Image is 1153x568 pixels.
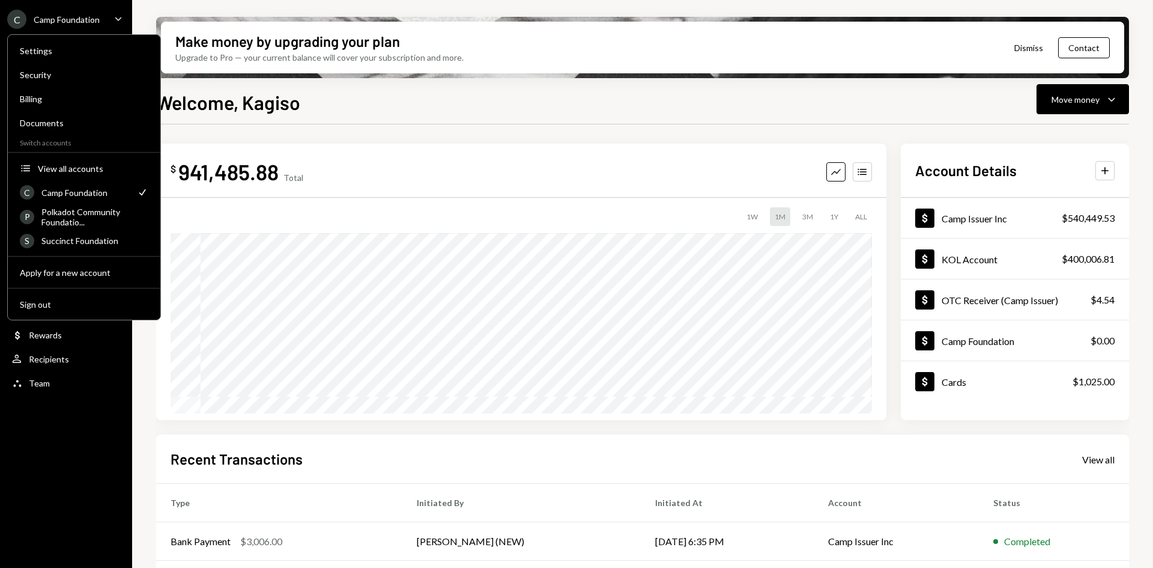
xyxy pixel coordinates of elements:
div: Upgrade to Pro — your current balance will cover your subscription and more. [175,51,464,64]
div: Documents [20,118,148,128]
a: Billing [13,88,156,109]
h2: Recent Transactions [171,449,303,469]
div: Succinct Foundation [41,236,148,246]
div: 3M [797,207,818,226]
h2: Account Details [915,160,1017,180]
div: Completed [1004,534,1050,549]
div: $3,006.00 [240,534,282,549]
div: Recipients [29,354,69,364]
div: $0.00 [1091,334,1115,348]
th: Status [979,484,1129,522]
div: Cards [942,376,966,388]
div: Sign out [20,299,148,310]
div: $1,025.00 [1073,374,1115,389]
a: Rewards [7,324,125,346]
div: Switch accounts [8,136,160,147]
a: Camp Foundation$0.00 [901,320,1129,361]
a: Security [13,64,156,85]
div: Camp Issuer Inc [942,213,1007,224]
a: Recipients [7,348,125,370]
div: View all accounts [38,163,148,174]
button: Sign out [13,294,156,316]
th: Type [156,484,402,522]
div: ALL [850,207,872,226]
div: 941,485.88 [178,158,279,185]
div: C [20,185,34,200]
div: Team [29,378,50,388]
th: Account [814,484,979,522]
div: Rewards [29,330,62,340]
div: KOL Account [942,254,997,265]
div: Total [283,173,303,183]
button: View all accounts [13,158,156,180]
div: Billing [20,94,148,104]
button: Contact [1058,37,1110,58]
div: P [20,210,34,224]
th: Initiated By [402,484,641,522]
div: Bank Payment [171,534,231,549]
div: Apply for a new account [20,267,148,278]
div: $540,449.53 [1062,211,1115,225]
td: [PERSON_NAME] (NEW) [402,522,641,561]
button: Move money [1036,84,1129,114]
div: OTC Receiver (Camp Issuer) [942,295,1058,306]
div: 1W [742,207,763,226]
div: S [20,234,34,248]
div: 1Y [825,207,843,226]
div: $ [171,163,176,175]
th: Initiated At [641,484,813,522]
a: KOL Account$400,006.81 [901,239,1129,279]
div: Security [20,70,148,80]
a: Camp Issuer Inc$540,449.53 [901,198,1129,238]
td: [DATE] 6:35 PM [641,522,813,561]
a: Documents [13,112,156,133]
a: OTC Receiver (Camp Issuer)$4.54 [901,279,1129,320]
a: Team [7,372,125,394]
div: Camp Foundation [34,14,100,25]
div: Camp Foundation [41,188,129,198]
a: Cards$1,025.00 [901,361,1129,402]
div: C [7,10,26,29]
div: $4.54 [1091,293,1115,307]
button: Dismiss [999,34,1058,62]
a: PPolkadot Community Foundatio... [13,206,156,227]
div: Camp Foundation [942,335,1014,347]
div: 1M [770,207,790,226]
a: View all [1082,453,1115,466]
a: Settings [13,40,156,61]
div: View all [1082,454,1115,466]
div: Make money by upgrading your plan [175,31,400,51]
div: Move money [1052,93,1100,106]
h1: Welcome, Kagiso [156,90,300,114]
div: Settings [20,46,148,56]
button: Apply for a new account [13,262,156,284]
div: Polkadot Community Foundatio... [41,207,148,227]
div: $400,006.81 [1062,252,1115,266]
a: SSuccinct Foundation [13,230,156,251]
td: Camp Issuer Inc [814,522,979,561]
